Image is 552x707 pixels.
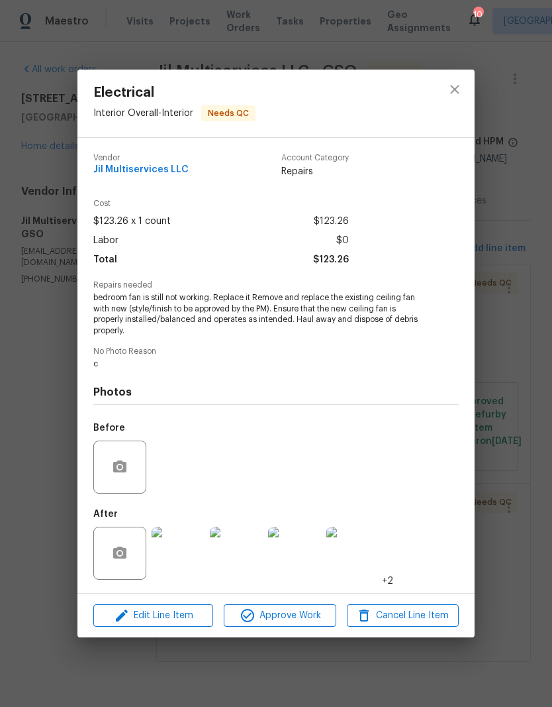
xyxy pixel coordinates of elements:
div: 10 [473,8,483,21]
span: Edit Line Item [97,608,209,624]
span: $123.26 [314,212,349,231]
h4: Photos [93,386,459,399]
span: Total [93,250,117,270]
span: Cancel Line Item [351,608,455,624]
span: Repairs needed [93,281,459,290]
span: bedroom fan is still not working. Replace it Remove and replace the existing ceiling fan with new... [93,292,422,337]
span: $0 [336,231,349,250]
span: Labor [93,231,118,250]
span: Repairs [281,165,349,178]
span: Electrical [93,85,255,100]
span: c [93,358,422,370]
h5: Before [93,423,125,433]
button: Cancel Line Item [347,604,459,627]
span: $123.26 [313,250,349,270]
h5: After [93,510,118,519]
span: No Photo Reason [93,347,459,356]
span: $123.26 x 1 count [93,212,171,231]
button: close [439,74,471,105]
span: Needs QC [203,107,254,120]
button: Edit Line Item [93,604,213,627]
button: Approve Work [224,604,336,627]
span: Account Category [281,154,349,162]
span: Vendor [93,154,189,162]
span: +2 [382,574,393,588]
span: Interior Overall - Interior [93,108,193,117]
span: Approve Work [228,608,332,624]
span: Cost [93,199,349,208]
span: Jil Multiservices LLC [93,165,189,175]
